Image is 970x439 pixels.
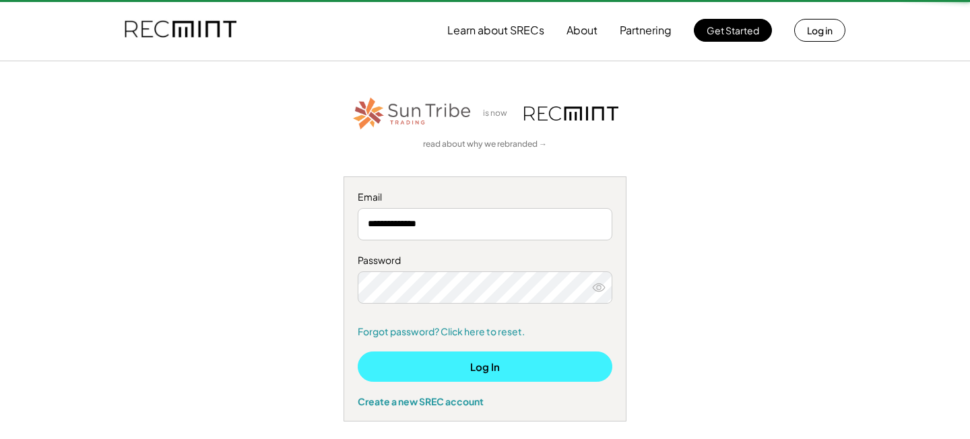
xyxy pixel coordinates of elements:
[352,95,473,132] img: STT_Horizontal_Logo%2B-%2BColor.png
[794,19,845,42] button: Log in
[125,7,236,53] img: recmint-logotype%403x.png
[423,139,547,150] a: read about why we rebranded →
[694,19,772,42] button: Get Started
[358,254,612,267] div: Password
[524,106,618,121] img: recmint-logotype%403x.png
[447,17,544,44] button: Learn about SRECs
[358,351,612,382] button: Log In
[480,108,517,119] div: is now
[358,325,612,339] a: Forgot password? Click here to reset.
[567,17,597,44] button: About
[358,191,612,204] div: Email
[620,17,672,44] button: Partnering
[358,395,612,407] div: Create a new SREC account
